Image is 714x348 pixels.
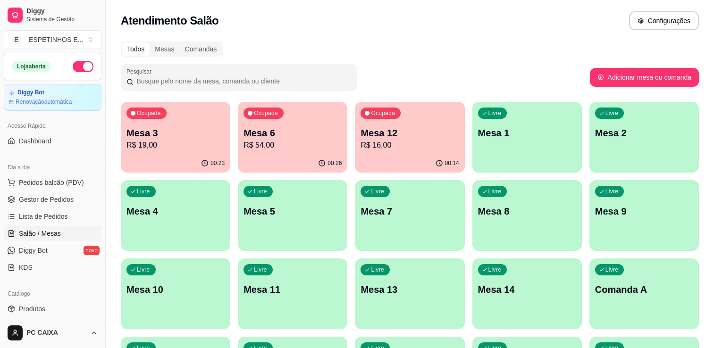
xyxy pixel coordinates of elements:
p: Mesa 9 [595,205,693,218]
p: Mesa 7 [361,205,459,218]
p: Ocupada [371,109,395,117]
span: PC CAIXA [26,329,86,337]
button: LivreMesa 4 [121,180,230,251]
p: R$ 19,00 [126,140,225,151]
p: Mesa 12 [361,126,459,140]
p: Mesa 11 [244,283,342,296]
a: Salão / Mesas [4,226,101,241]
a: Produtos [4,301,101,316]
a: KDS [4,260,101,275]
p: Mesa 6 [244,126,342,140]
p: R$ 16,00 [361,140,459,151]
article: Renovação automática [16,98,72,106]
p: R$ 54,00 [244,140,342,151]
p: Livre [605,188,619,195]
a: Diggy Botnovo [4,243,101,258]
p: 00:14 [445,159,459,167]
button: OcupadaMesa 6R$ 54,0000:26 [238,102,347,173]
p: 00:26 [328,159,342,167]
button: PC CAIXA [4,322,101,344]
p: Ocupada [254,109,278,117]
span: Lista de Pedidos [19,212,68,221]
button: Pedidos balcão (PDV) [4,175,101,190]
span: Pedidos balcão (PDV) [19,178,84,187]
span: E [12,35,21,44]
span: Produtos [19,304,45,314]
p: Livre [605,109,619,117]
button: Select a team [4,30,101,49]
label: Pesquisar [126,67,155,75]
p: Mesa 3 [126,126,225,140]
button: Configurações [629,11,699,30]
button: LivreMesa 5 [238,180,347,251]
p: Livre [488,109,502,117]
button: Adicionar mesa ou comanda [590,68,699,87]
a: Dashboard [4,133,101,149]
p: Comanda A [595,283,693,296]
a: DiggySistema de Gestão [4,4,101,26]
button: LivreMesa 13 [355,258,464,329]
button: LivreComanda A [589,258,699,329]
input: Pesquisar [134,76,351,86]
p: Mesa 2 [595,126,693,140]
h2: Atendimento Salão [121,13,218,28]
div: Acesso Rápido [4,118,101,133]
p: Mesa 8 [478,205,576,218]
div: Mesas [150,42,179,56]
div: Loja aberta [12,61,51,72]
p: Livre [488,266,502,273]
span: Dashboard [19,136,51,146]
div: Comandas [180,42,222,56]
p: Livre [254,188,267,195]
span: Gestor de Pedidos [19,195,74,204]
button: LivreMesa 14 [472,258,582,329]
a: Diggy BotRenovaçãoautomática [4,84,101,111]
p: Livre [137,188,150,195]
div: Catálogo [4,286,101,301]
button: LivreMesa 7 [355,180,464,251]
p: Livre [137,266,150,273]
p: Livre [254,266,267,273]
span: Sistema de Gestão [26,16,98,23]
div: Todos [122,42,150,56]
button: LivreMesa 2 [589,102,699,173]
p: Mesa 4 [126,205,225,218]
div: ESPETINHOS E ... [29,35,83,44]
span: Diggy Bot [19,246,48,255]
span: Salão / Mesas [19,229,61,238]
button: LivreMesa 11 [238,258,347,329]
button: Alterar Status [73,61,93,72]
article: Diggy Bot [17,89,44,96]
a: Gestor de Pedidos [4,192,101,207]
button: OcupadaMesa 12R$ 16,0000:14 [355,102,464,173]
p: Mesa 13 [361,283,459,296]
button: LivreMesa 1 [472,102,582,173]
p: Ocupada [137,109,161,117]
p: Livre [371,266,384,273]
p: 00:23 [210,159,225,167]
button: LivreMesa 10 [121,258,230,329]
p: Livre [605,266,619,273]
p: Livre [371,188,384,195]
span: Diggy [26,7,98,16]
button: OcupadaMesa 3R$ 19,0000:23 [121,102,230,173]
a: Lista de Pedidos [4,209,101,224]
p: Mesa 1 [478,126,576,140]
button: LivreMesa 9 [589,180,699,251]
p: Mesa 14 [478,283,576,296]
p: Mesa 5 [244,205,342,218]
p: Mesa 10 [126,283,225,296]
div: Dia a dia [4,160,101,175]
p: Livre [488,188,502,195]
button: LivreMesa 8 [472,180,582,251]
span: KDS [19,263,33,272]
